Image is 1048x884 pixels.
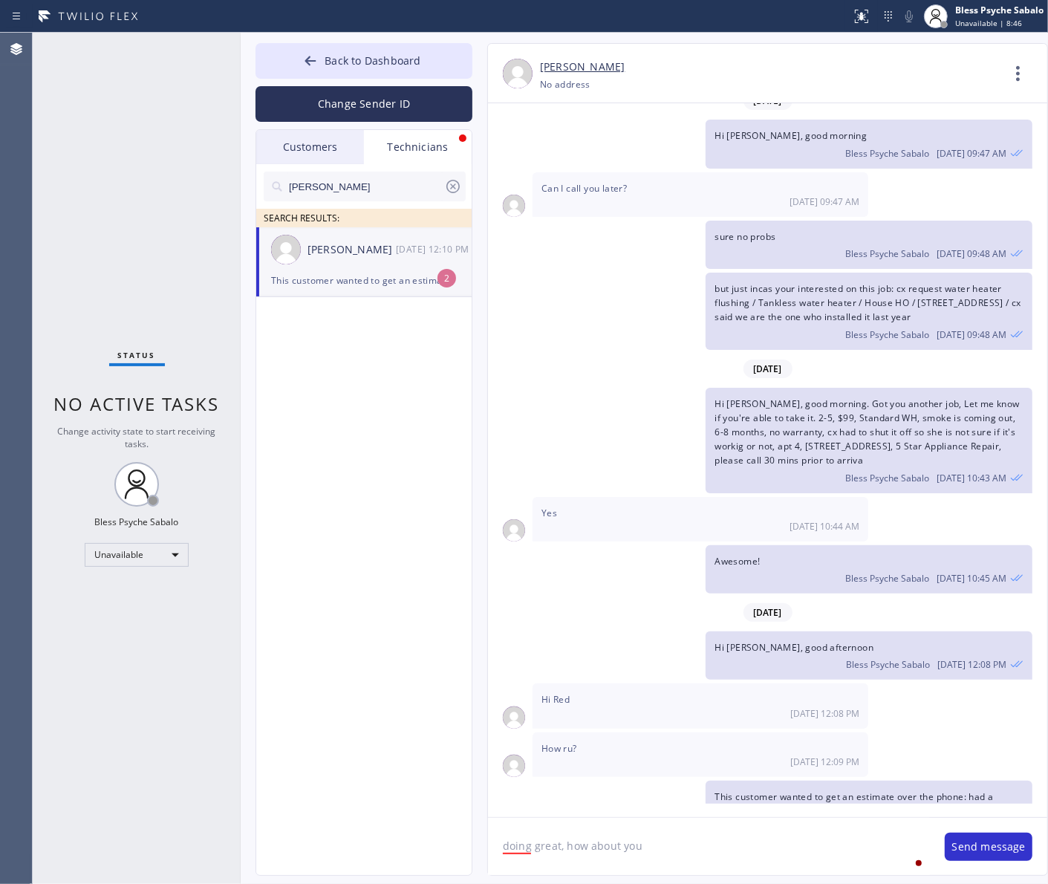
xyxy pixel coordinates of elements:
img: user.png [503,195,525,217]
span: [DATE] 12:08 PM [937,658,1006,671]
img: user.png [271,235,301,264]
img: user.png [503,706,525,729]
div: Bless Psyche Sabalo [95,516,179,528]
button: Send message [945,833,1032,861]
span: Bless Psyche Sabalo [845,328,929,341]
button: Change Sender ID [256,86,472,122]
span: [DATE] 09:48 AM [937,247,1006,260]
span: No active tasks [54,391,220,416]
span: [DATE] 10:43 AM [937,472,1006,484]
span: [DATE] 12:09 PM [790,755,859,768]
div: Customers [256,130,364,164]
span: Yes [541,507,557,519]
span: Bless Psyche Sabalo [846,658,930,671]
span: Hi Red [541,693,570,706]
span: [DATE] [743,360,792,378]
span: Hi [PERSON_NAME], good morning. Got you another job, Let me know if you're able to take it. 2-5, ... [715,397,1020,467]
div: Bless Psyche Sabalo [955,4,1044,16]
div: 08/12/2025 9:08 AM [706,631,1032,680]
span: Status [118,350,156,360]
span: This customer wanted to get an estimate over the phone: had a Whirlpool 40 gallon gas standard wa... [715,790,1021,860]
span: SEARCH RESULTS: [264,212,339,224]
div: 08/12/2025 9:10 AM [396,241,473,258]
textarea: doing great, how about you [488,818,930,875]
img: user.png [503,755,525,777]
span: but just incas your interested on this job: cx request water heater flushing / Tankless water hea... [715,282,1021,323]
span: Change activity state to start receiving tasks. [58,425,216,450]
div: 08/07/2025 9:47 AM [533,172,868,217]
div: 2 [437,269,456,287]
div: 08/11/2025 9:45 AM [706,545,1032,594]
div: 08/12/2025 9:08 AM [533,683,868,728]
span: [DATE] 10:44 AM [790,520,859,533]
span: Hi [PERSON_NAME], good morning [715,129,867,142]
div: 08/11/2025 9:43 AM [706,388,1032,493]
span: [DATE] 09:47 AM [937,147,1006,160]
span: [DATE] 09:47 AM [790,195,859,208]
div: 08/07/2025 9:47 AM [706,120,1032,168]
button: Back to Dashboard [256,43,472,79]
a: [PERSON_NAME] [540,59,625,76]
span: Bless Psyche Sabalo [845,147,929,160]
span: [DATE] 09:48 AM [937,328,1006,341]
button: Mute [899,6,920,27]
span: Awesome! [715,555,760,568]
div: Unavailable [85,543,189,567]
div: This customer wanted to get an estimate over the phone: had a Whirlpool 40 gallon gas standard wa... [271,272,457,289]
div: [PERSON_NAME] [307,241,396,259]
div: No address [540,76,590,93]
img: user.png [503,519,525,542]
span: Unavailable | 8:46 [955,18,1022,28]
span: Bless Psyche Sabalo [845,247,929,260]
div: Technicians [364,130,472,164]
span: Bless Psyche Sabalo [845,472,929,484]
span: [DATE] 12:08 PM [790,707,859,720]
span: Back to Dashboard [325,53,420,68]
div: 08/07/2025 9:48 AM [706,221,1032,269]
input: Search [287,172,444,201]
span: Can I call you later? [541,182,627,195]
span: [DATE] [743,603,792,622]
img: user.png [503,59,533,88]
div: 08/11/2025 9:44 AM [533,497,868,542]
span: Bless Psyche Sabalo [845,572,929,585]
div: 08/07/2025 9:48 AM [706,273,1032,350]
span: [DATE] 10:45 AM [937,572,1006,585]
span: How ru? [541,742,577,755]
div: 08/12/2025 9:09 AM [533,732,868,777]
span: Hi [PERSON_NAME], good afternoon [715,641,873,654]
span: sure no probs [715,230,775,243]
